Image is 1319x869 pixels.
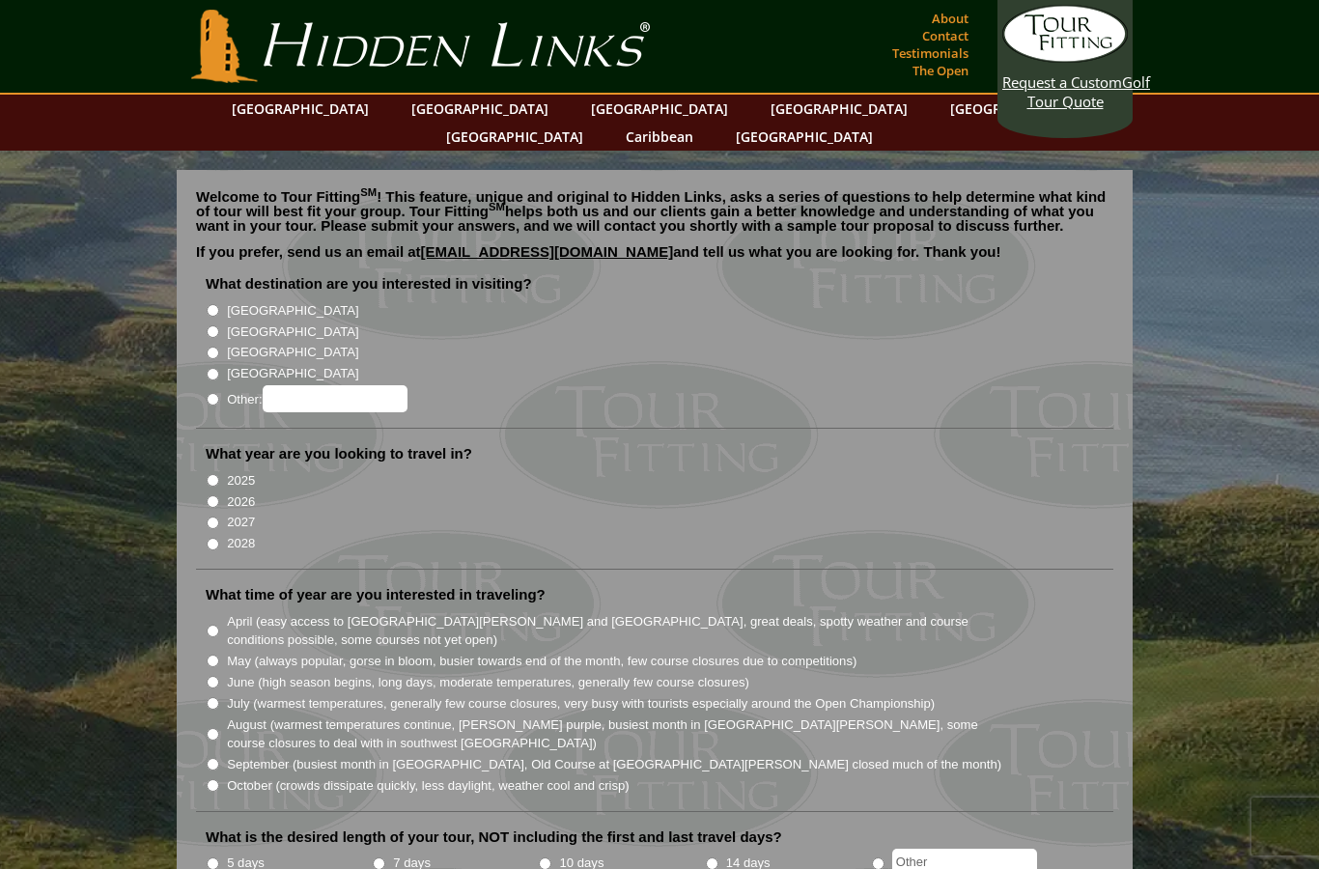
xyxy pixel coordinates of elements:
[227,694,935,714] label: July (warmest temperatures, generally few course closures, very busy with tourists especially aro...
[227,715,1003,753] label: August (warmest temperatures continue, [PERSON_NAME] purple, busiest month in [GEOGRAPHIC_DATA][P...
[196,244,1113,273] p: If you prefer, send us an email at and tell us what you are looking for. Thank you!
[227,343,358,362] label: [GEOGRAPHIC_DATA]
[927,5,973,32] a: About
[206,827,782,847] label: What is the desired length of your tour, NOT including the first and last travel days?
[616,123,703,151] a: Caribbean
[726,123,883,151] a: [GEOGRAPHIC_DATA]
[227,385,407,412] label: Other:
[222,95,379,123] a: [GEOGRAPHIC_DATA]
[227,652,856,671] label: May (always popular, gorse in bloom, busier towards end of the month, few course closures due to ...
[227,492,255,512] label: 2026
[206,585,546,604] label: What time of year are you interested in traveling?
[227,301,358,321] label: [GEOGRAPHIC_DATA]
[227,513,255,532] label: 2027
[1002,72,1122,92] span: Request a Custom
[206,274,532,294] label: What destination are you interested in visiting?
[421,243,674,260] a: [EMAIL_ADDRESS][DOMAIN_NAME]
[1002,5,1128,111] a: Request a CustomGolf Tour Quote
[227,364,358,383] label: [GEOGRAPHIC_DATA]
[436,123,593,151] a: [GEOGRAPHIC_DATA]
[227,612,1003,650] label: April (easy access to [GEOGRAPHIC_DATA][PERSON_NAME] and [GEOGRAPHIC_DATA], great deals, spotty w...
[206,444,472,463] label: What year are you looking to travel in?
[908,57,973,84] a: The Open
[227,776,630,796] label: October (crowds dissipate quickly, less daylight, weather cool and crisp)
[227,471,255,491] label: 2025
[227,673,749,692] label: June (high season begins, long days, moderate temperatures, generally few course closures)
[227,322,358,342] label: [GEOGRAPHIC_DATA]
[402,95,558,123] a: [GEOGRAPHIC_DATA]
[887,40,973,67] a: Testimonials
[917,22,973,49] a: Contact
[263,385,407,412] input: Other:
[227,534,255,553] label: 2028
[196,189,1113,233] p: Welcome to Tour Fitting ! This feature, unique and original to Hidden Links, asks a series of que...
[940,95,1097,123] a: [GEOGRAPHIC_DATA]
[227,755,1001,774] label: September (busiest month in [GEOGRAPHIC_DATA], Old Course at [GEOGRAPHIC_DATA][PERSON_NAME] close...
[581,95,738,123] a: [GEOGRAPHIC_DATA]
[360,186,377,198] sup: SM
[489,201,505,212] sup: SM
[761,95,917,123] a: [GEOGRAPHIC_DATA]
